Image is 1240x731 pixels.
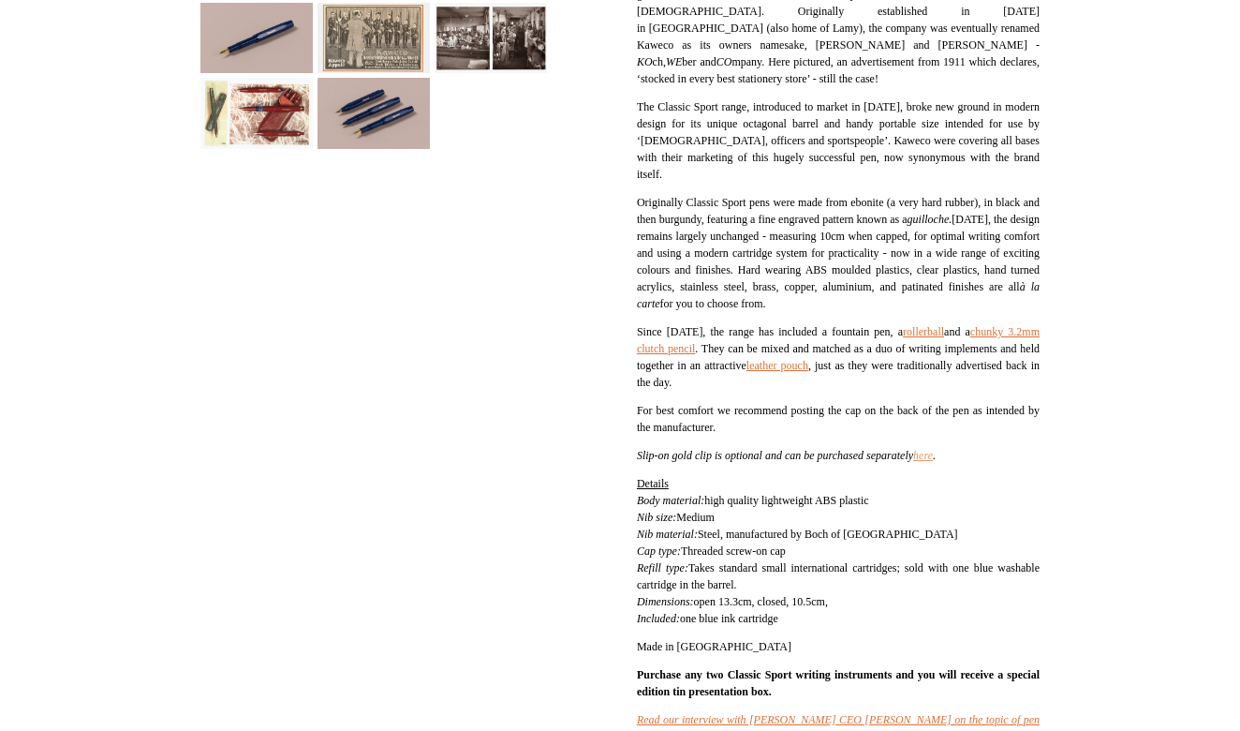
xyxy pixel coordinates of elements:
[637,449,913,462] i: Slip-on gold clip is optional and can be purchased separately
[903,325,944,338] a: rollerball
[637,196,1040,310] span: Originally Classic Sport pens were made from ebonite (a very hard rubber), in black and then burg...
[637,528,698,541] em: Nib material:
[637,612,680,625] i: Included:
[637,100,1040,181] span: The Classic Sport range, introduced to market in [DATE], broke new ground in modern design for it...
[637,404,1040,434] span: For best comfort we recommend posting the cap on the back of the pen as intended by the manufactu...
[637,494,704,507] em: Body material:
[637,477,669,490] span: Details
[913,449,933,462] a: here
[908,213,952,226] i: guilloche.
[746,359,808,372] a: leather pouch
[716,55,732,68] i: CO
[200,78,313,148] img: Navy Kaweco Classic Sport Fountain Pen
[637,325,1040,389] span: Since [DATE], the range has included a fountain pen, a and a . They can be mixed and matched as a...
[637,561,688,574] i: Refill type:
[637,668,1040,698] strong: Purchase any two Classic Sport writing instruments and you will receive a special edition tin pre...
[637,475,1040,627] p: high quality lightweight ABS plastic Medium Steel, manufactured by Boch of [GEOGRAPHIC_DATA] Thre...
[913,449,936,462] i: .
[637,545,681,558] i: Cap type:
[200,3,313,73] img: Navy Kaweco Classic Sport Fountain Pen
[637,595,694,608] i: Dimensions:
[666,55,682,68] i: WE
[435,3,547,73] img: Navy Kaweco Classic Sport Fountain Pen
[694,595,828,608] span: open 13.3cm, closed, 10.5cm,
[637,638,1040,655] p: Made in [GEOGRAPHIC_DATA]
[637,55,653,68] i: KO
[317,3,430,73] img: Navy Kaweco Classic Sport Fountain Pen
[317,78,430,148] img: Navy Kaweco Classic Sport Fountain Pen
[637,511,676,524] em: Nib size:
